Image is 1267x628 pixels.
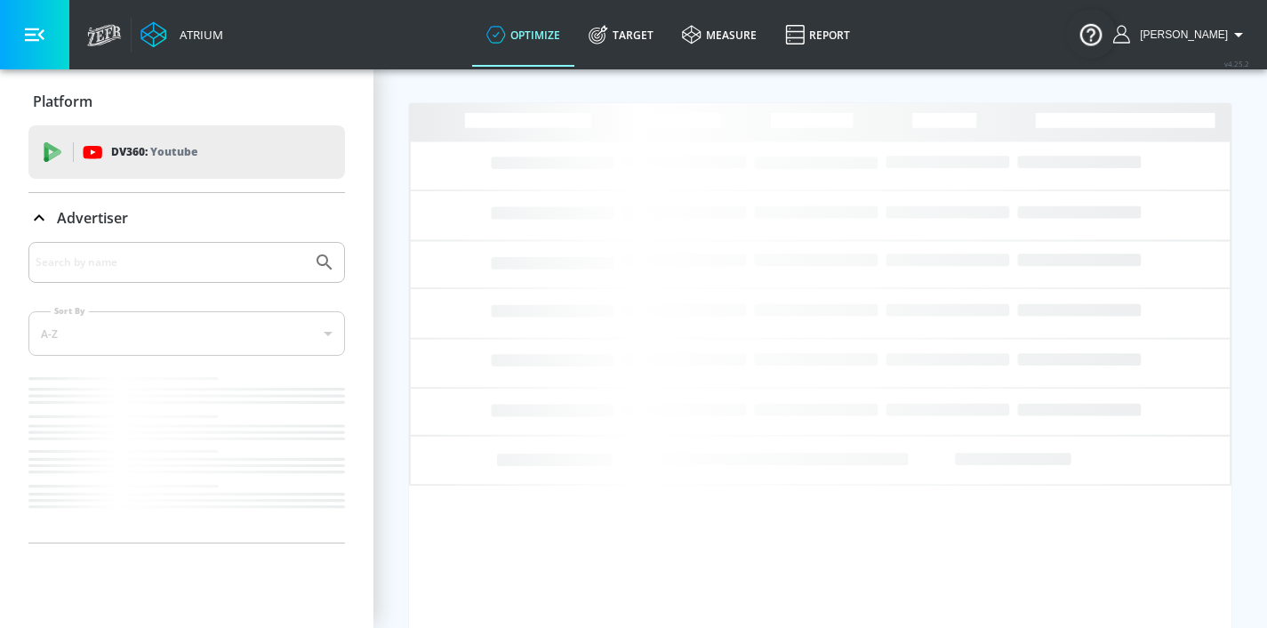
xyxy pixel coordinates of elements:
nav: list of Advertiser [28,370,345,543]
a: Report [771,3,864,67]
div: DV360: Youtube [28,125,345,179]
button: Open Resource Center [1066,9,1116,59]
a: Target [574,3,668,67]
a: optimize [472,3,574,67]
p: Platform [33,92,92,111]
input: Search by name [36,251,305,274]
p: Advertiser [57,208,128,228]
a: measure [668,3,771,67]
button: [PERSON_NAME] [1113,24,1249,45]
div: Atrium [172,27,223,43]
div: Advertiser [28,193,345,243]
p: DV360: [111,142,197,162]
span: login as: edvaldo.silva@zefr.com [1133,28,1228,41]
div: Platform [28,76,345,126]
label: Sort By [51,305,89,317]
a: Atrium [140,21,223,48]
span: v 4.25.2 [1224,59,1249,68]
div: A-Z [28,311,345,356]
p: Youtube [150,142,197,161]
div: Advertiser [28,242,345,543]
